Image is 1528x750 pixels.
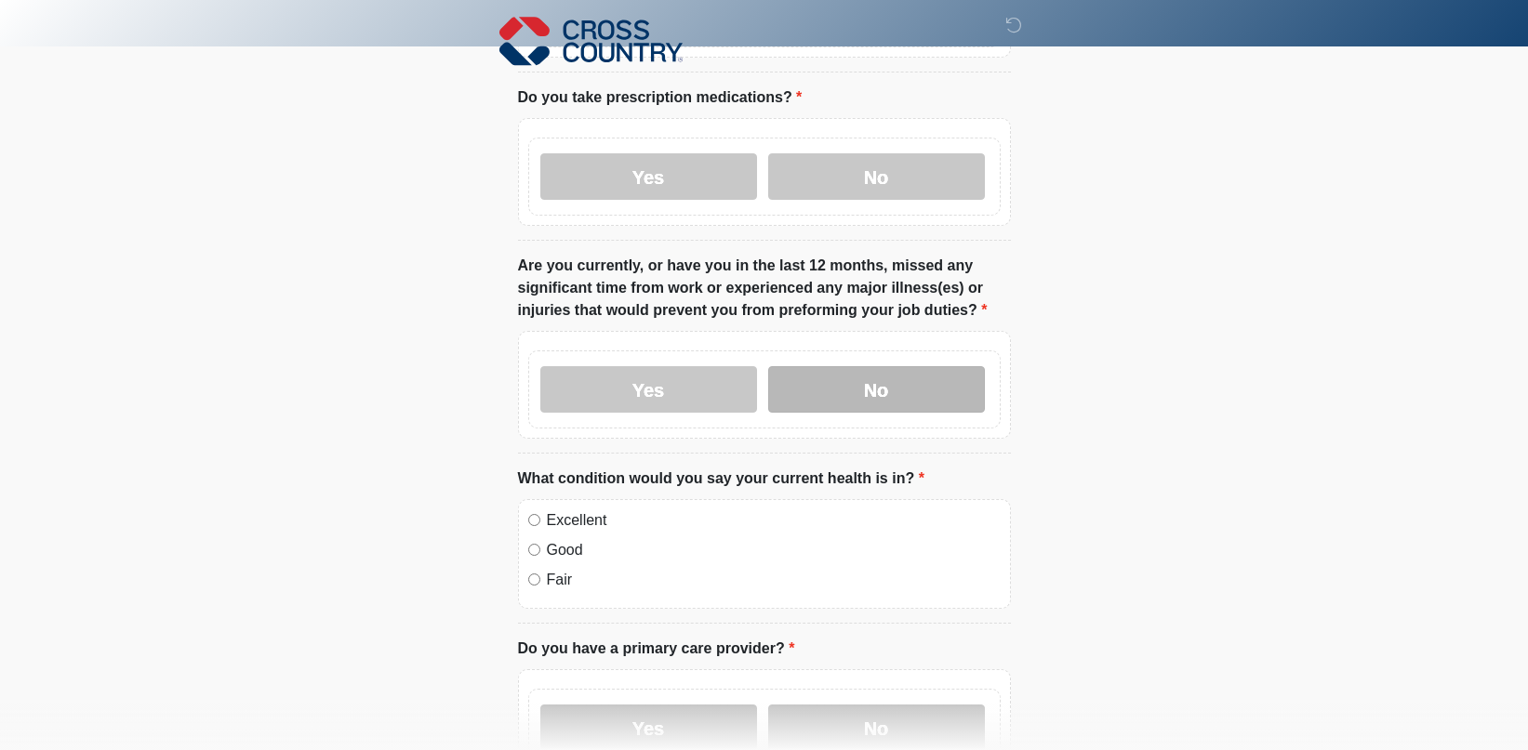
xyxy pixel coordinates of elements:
label: Fair [547,569,1001,591]
label: Excellent [547,509,1001,532]
input: Good [528,544,540,556]
img: Cross Country Logo [499,14,684,68]
label: No [768,366,985,413]
input: Fair [528,573,540,586]
label: What condition would you say your current health is in? [518,467,924,490]
label: No [768,153,985,200]
label: Do you have a primary care provider? [518,638,795,660]
label: Yes [540,366,757,413]
label: Good [547,539,1001,561]
label: Do you take prescription medications? [518,86,803,109]
input: Excellent [528,514,540,526]
label: Are you currently, or have you in the last 12 months, missed any significant time from work or ex... [518,255,1011,322]
label: Yes [540,153,757,200]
